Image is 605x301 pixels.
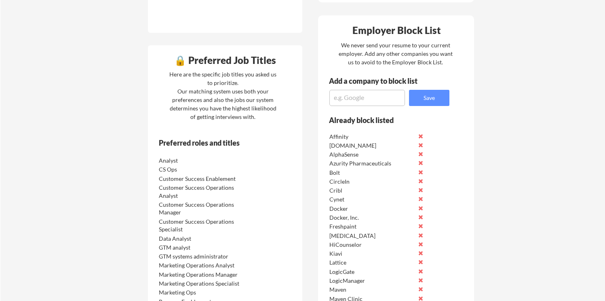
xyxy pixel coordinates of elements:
div: HiCounselor [329,241,415,249]
div: We never send your resume to your current employer. Add any other companies you want us to avoid ... [338,41,453,66]
div: Employer Block List [321,25,472,35]
div: 🔒 Preferred Job Titles [150,55,300,65]
div: Customer Success Operations Specialist [159,218,244,233]
div: Azurity Pharmaceuticals [329,159,415,167]
div: Lattice [329,259,415,267]
div: Cynet [329,195,415,203]
div: Maven [329,286,415,294]
div: Customer Success Operations Analyst [159,184,244,199]
div: [DOMAIN_NAME] [329,142,415,150]
div: GTM systems administrator [159,252,244,261]
div: CS Ops [159,165,244,174]
div: Customer Success Operations Manager [159,201,244,216]
div: Here are the specific job titles you asked us to prioritize. Our matching system uses both your p... [167,70,278,121]
div: Marketing Ops [159,288,244,297]
div: AlphaSense [329,150,415,159]
div: Analyst [159,157,244,165]
div: Data Analyst [159,235,244,243]
div: CircleIn [329,178,415,186]
div: Bolt [329,169,415,177]
div: Marketing Operations Analyst [159,261,244,269]
div: Marketing Operations Specialist [159,280,244,288]
div: Docker, Inc. [329,214,415,222]
div: Add a company to block list [329,77,430,85]
div: Affinity [329,133,415,141]
div: Customer Success Enablement [159,175,244,183]
div: Docker [329,205,415,213]
div: Marketing Operations Manager [159,271,244,279]
div: Freshpaint [329,223,415,231]
div: Kiavi [329,250,415,258]
div: Cribl [329,187,415,195]
div: LogicGate [329,268,415,276]
div: LogicManager [329,277,415,285]
div: Preferred roles and titles [159,139,269,146]
div: GTM analyst [159,244,244,252]
button: Save [409,90,449,106]
div: Already block listed [329,117,438,124]
div: [MEDICAL_DATA] [329,232,415,240]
